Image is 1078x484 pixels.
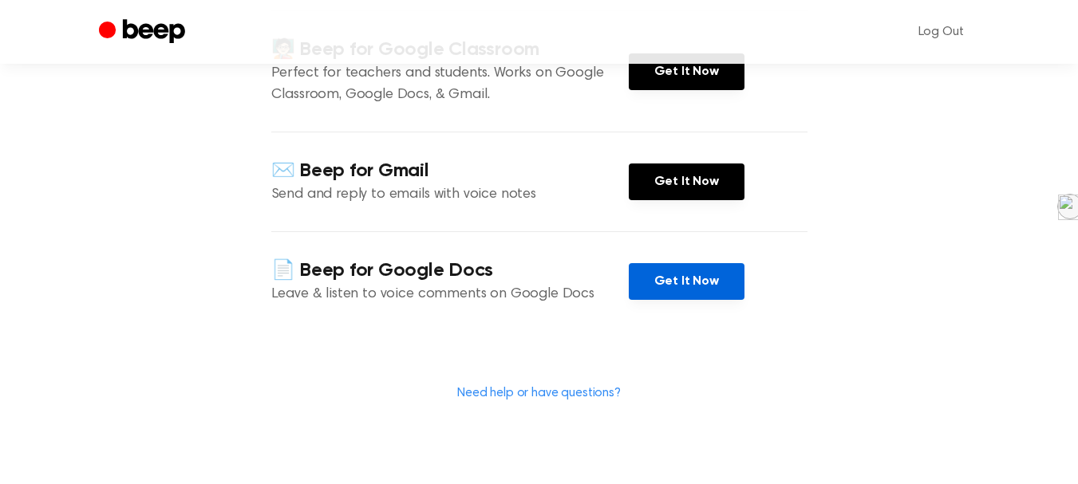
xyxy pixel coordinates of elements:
h4: ✉️ Beep for Gmail [271,158,629,184]
p: Leave & listen to voice comments on Google Docs [271,284,629,305]
p: Send and reply to emails with voice notes [271,184,629,206]
a: Get It Now [629,53,744,90]
p: Perfect for teachers and students. Works on Google Classroom, Google Docs, & Gmail. [271,63,629,106]
h4: 📄 Beep for Google Docs [271,258,629,284]
a: Get It Now [629,263,744,300]
a: Get It Now [629,163,744,200]
a: Log Out [902,13,980,51]
a: Beep [99,17,189,48]
a: Need help or have questions? [457,387,621,399]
